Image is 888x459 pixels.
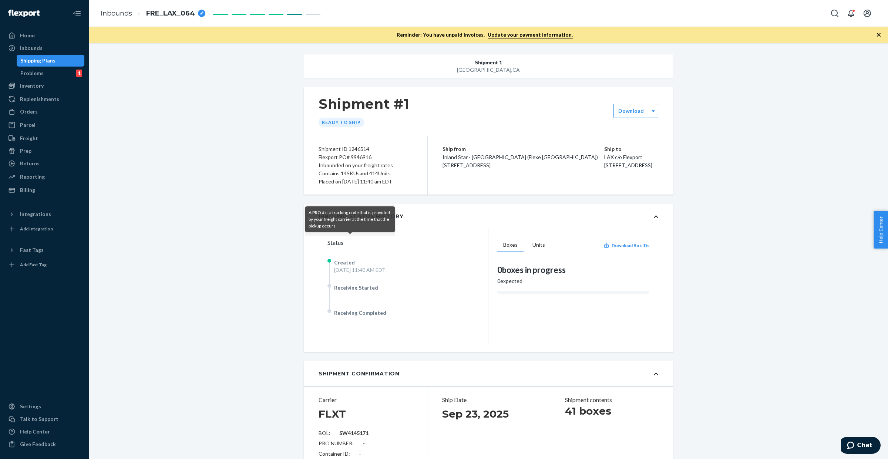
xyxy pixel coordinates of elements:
[618,107,644,115] label: Download
[20,70,44,77] div: Problems
[4,171,84,183] a: Reporting
[20,415,58,423] div: Talk to Support
[17,55,85,67] a: Shipping Plans
[20,186,35,194] div: Billing
[20,261,47,268] div: Add Fast Tag
[319,429,412,437] div: BOL:
[604,162,652,168] span: [STREET_ADDRESS]
[319,161,413,169] div: Inbounded on your freight rates
[497,277,649,285] div: 0 expected
[4,413,84,425] button: Talk to Support
[70,6,84,21] button: Close Navigation
[4,401,84,412] a: Settings
[20,246,44,254] div: Fast Tags
[319,396,412,404] p: Carrier
[20,32,35,39] div: Home
[20,121,36,129] div: Parcel
[20,428,50,435] div: Help Center
[319,450,412,458] div: Container ID:
[20,210,51,218] div: Integrations
[443,145,604,153] p: Ship from
[8,10,40,17] img: Flexport logo
[146,9,195,18] span: FRE_LAX_064
[4,208,84,220] button: Integrations
[488,31,573,38] a: Update your payment information.
[527,238,551,252] button: Units
[101,9,132,17] a: Inbounds
[319,178,413,186] div: Placed on [DATE] 11:40 am EDT
[319,370,400,377] div: Shipment Confirmation
[319,169,413,178] div: Contains 14 SKUs and 414 Units
[604,145,659,153] p: Ship to
[4,42,84,54] a: Inbounds
[359,450,361,458] div: -
[497,238,524,252] button: Boxes
[565,396,658,404] p: Shipment contents
[4,184,84,196] a: Billing
[4,158,84,169] a: Returns
[4,119,84,131] a: Parcel
[334,310,386,316] span: Receiving Completed
[841,437,881,455] iframe: Opens a widget where you can chat to one of our agents
[4,259,84,271] a: Add Fast Tag
[319,153,413,161] div: Flexport PO# 9946916
[319,96,410,112] h1: Shipment #1
[319,145,413,153] div: Shipment ID 1246514
[874,211,888,249] button: Help Center
[20,403,41,410] div: Settings
[4,93,84,105] a: Replenishments
[397,31,573,38] p: Reminder: You have unpaid invoices.
[4,145,84,157] a: Prep
[4,244,84,256] button: Fast Tags
[334,284,378,291] span: Receiving Started
[603,242,649,249] button: Download Box IDs
[4,106,84,118] a: Orders
[334,259,355,266] span: Created
[319,407,346,421] h1: FLXT
[76,70,82,77] div: 1
[604,153,659,161] p: LAX c/o Flexport
[475,59,502,66] span: Shipment 1
[20,147,31,155] div: Prep
[20,57,55,64] div: Shipping Plans
[443,154,598,168] span: Inland Star - [GEOGRAPHIC_DATA] (Flexe [GEOGRAPHIC_DATA]) [STREET_ADDRESS]
[304,54,673,78] button: Shipment 1[GEOGRAPHIC_DATA],CA
[4,80,84,92] a: Inventory
[4,426,84,438] a: Help Center
[4,438,84,450] button: Give Feedback
[20,160,40,167] div: Returns
[4,30,84,41] a: Home
[20,226,53,232] div: Add Integration
[20,173,45,180] div: Reporting
[341,66,636,74] div: [GEOGRAPHIC_DATA] , CA
[327,238,488,247] div: Status
[20,135,38,142] div: Freight
[319,118,364,127] div: Ready to ship
[20,82,44,90] div: Inventory
[442,407,509,421] h1: Sep 23, 2025
[17,67,85,79] a: Problems1
[20,108,38,115] div: Orders
[20,441,56,448] div: Give Feedback
[4,223,84,235] a: Add Integration
[565,404,658,418] h1: 41 boxes
[844,6,858,21] button: Open notifications
[497,264,649,276] div: 0 boxes in progress
[442,396,535,404] p: Ship Date
[339,429,369,437] div: SW4145171
[334,266,386,274] div: [DATE] 11:40 AM EDT
[20,44,43,52] div: Inbounds
[20,95,59,103] div: Replenishments
[860,6,875,21] button: Open account menu
[319,440,412,447] div: PRO NUMBER:
[309,209,391,229] div: A PRO # is a tracking code that is provided by your freight carrier at the time that the pickup o...
[4,132,84,144] a: Freight
[827,6,842,21] button: Open Search Box
[363,440,365,447] div: -
[95,3,211,24] ol: breadcrumbs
